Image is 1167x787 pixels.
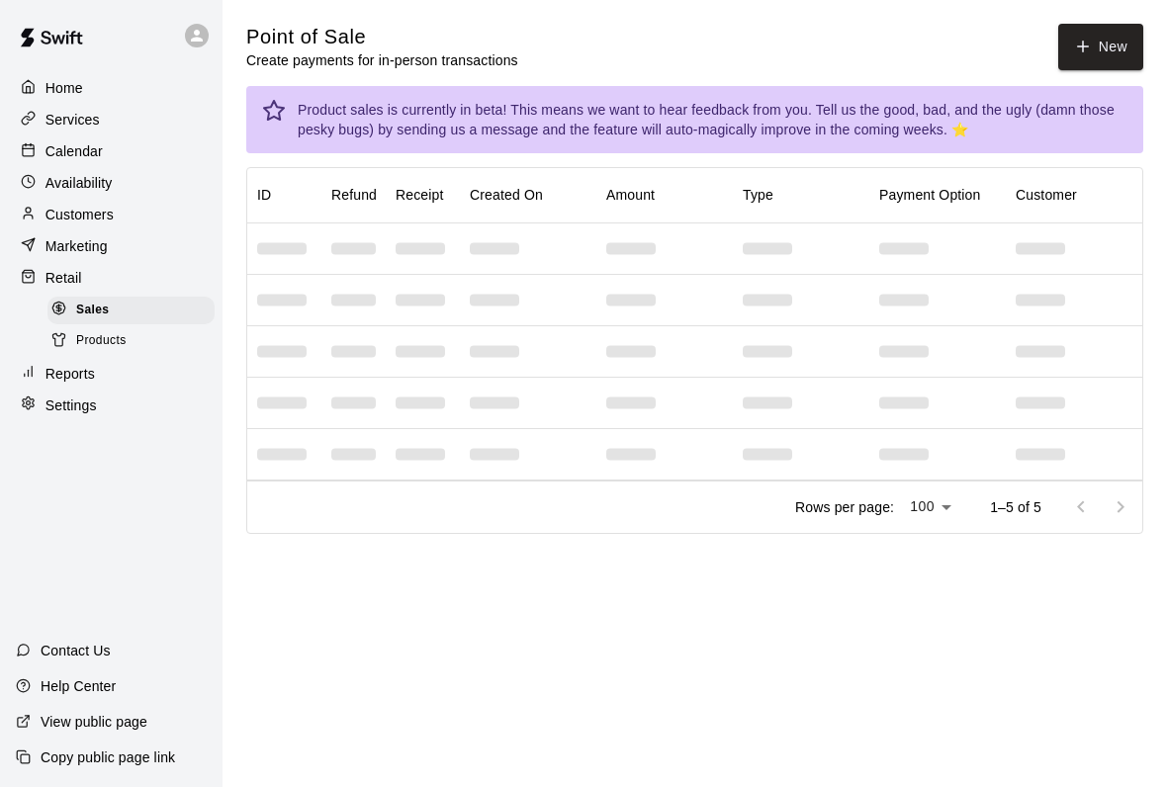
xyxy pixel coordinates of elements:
[76,301,109,320] span: Sales
[246,24,518,50] h5: Point of Sale
[41,712,147,732] p: View public page
[1016,167,1077,222] div: Customer
[606,167,655,222] div: Amount
[45,141,103,161] p: Calendar
[795,497,894,517] p: Rows per page:
[396,167,444,222] div: Receipt
[247,167,321,222] div: ID
[45,110,100,130] p: Services
[16,231,207,261] a: Marketing
[1006,167,1142,222] div: Customer
[397,122,538,137] a: sending us a message
[45,78,83,98] p: Home
[47,295,223,325] a: Sales
[41,676,116,696] p: Help Center
[16,168,207,198] a: Availability
[45,268,82,288] p: Retail
[331,167,377,222] div: Refund
[41,747,175,767] p: Copy public page link
[41,641,111,660] p: Contact Us
[76,331,127,351] span: Products
[246,50,518,70] p: Create payments for in-person transactions
[990,497,1041,517] p: 1–5 of 5
[298,92,1127,147] div: Product sales is currently in beta! This means we want to hear feedback from you. Tell us the goo...
[47,297,215,324] div: Sales
[743,167,773,222] div: Type
[16,391,207,420] a: Settings
[47,325,223,356] a: Products
[45,205,114,224] p: Customers
[902,492,958,521] div: 100
[47,327,215,355] div: Products
[257,167,271,222] div: ID
[16,359,207,389] a: Reports
[16,263,207,293] a: Retail
[879,167,981,222] div: Payment Option
[45,395,97,415] p: Settings
[596,167,733,222] div: Amount
[1058,24,1143,70] button: New
[386,167,460,222] div: Receipt
[470,167,543,222] div: Created On
[45,364,95,384] p: Reports
[733,167,869,222] div: Type
[460,167,596,222] div: Created On
[45,236,108,256] p: Marketing
[16,105,207,134] a: Services
[16,136,207,166] a: Calendar
[16,73,207,103] a: Home
[16,200,207,229] a: Customers
[45,173,113,193] p: Availability
[321,167,386,222] div: Refund
[869,167,1006,222] div: Payment Option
